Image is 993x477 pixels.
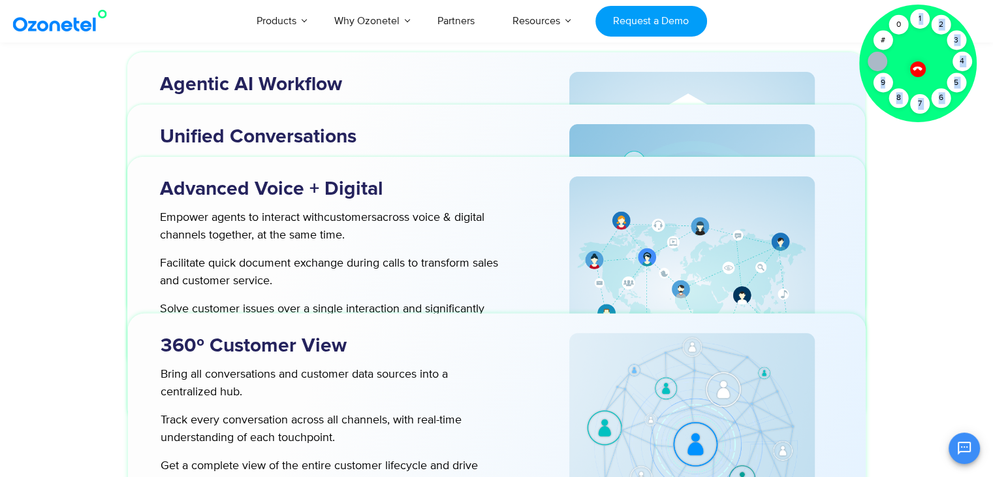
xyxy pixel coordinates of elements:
p: Track every conversation across all channels, with real-time understanding of each touchpoint. [161,412,499,447]
div: 5 [947,73,966,93]
div: 1 [910,9,930,29]
h3: Advanced Voice + Digital [160,176,526,202]
div: # [873,31,892,50]
h3: Agentic AI Workflow [160,72,526,97]
span: customers [324,210,377,225]
div: 8 [889,88,908,108]
p: Facilitate quick document exchange during calls to transform sales and customer service. [160,255,499,290]
p: Bring all conversations and customer data sources into a centralized hub. [161,366,499,401]
div: 7 [910,94,930,114]
div: 3 [947,31,966,50]
p: Solve customer issues over a single interaction and significantly boost CSAT. [160,301,499,336]
div: 0 [889,15,908,35]
h3: 360º Customer View [161,333,526,359]
div: 9 [873,73,892,93]
div: 2 [931,15,951,35]
div: 6 [931,88,951,108]
div: 4 [953,52,972,71]
p: Empower agents to interact with across voice & digital channels together, at the same time. [160,209,499,244]
h3: Unified Conversations [160,124,526,150]
a: Request a Demo [595,6,707,37]
button: Open chat [949,433,980,464]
